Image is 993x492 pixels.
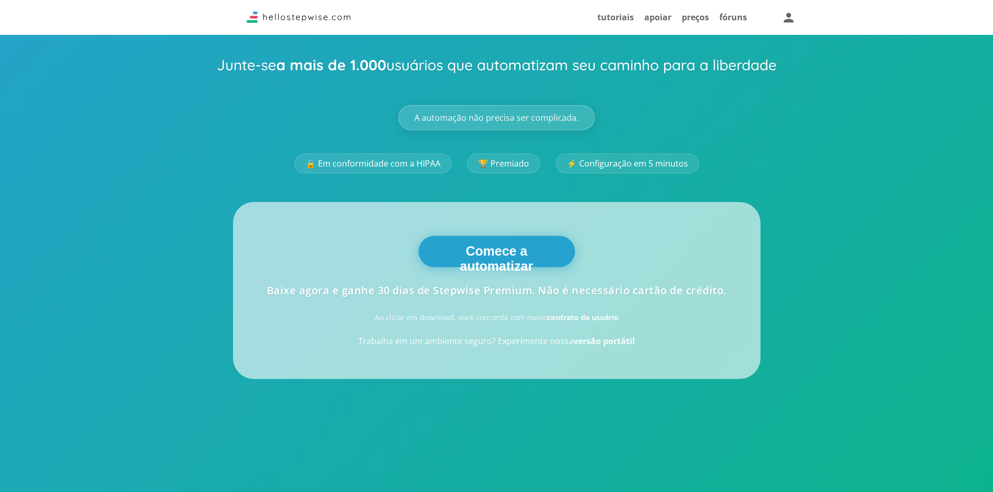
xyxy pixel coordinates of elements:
a: versão portátil [573,335,635,347]
a: tutoriais [597,11,634,23]
a: 🏆 Premiado [467,154,540,173]
font: Comece a automatizar [460,244,533,273]
a: fóruns [719,11,747,23]
a: preços [682,11,709,23]
font: 🏆 Premiado [478,158,529,169]
a: ⚡ Configuração em 5 minutos [556,154,699,173]
font: usuários que automatizam seu caminho para a liberdade [386,56,777,74]
font: A automação não precisa ser complicada. [414,112,579,123]
font: Junte-se [217,56,276,74]
font: Ao clicar em download, você concorda com nosso [375,312,547,322]
font: ⚡ Configuração em 5 minutos [567,158,688,169]
a: 🔒 Em conformidade com a HIPAA [295,154,451,173]
a: Passo a passo [247,14,351,26]
font: a mais de 1.000 [276,56,386,74]
font: Baixe agora e ganhe 30 dias de Stepwise Premium. Não é necessário cartão de crédito. [267,283,727,297]
a: contrato de usuário [547,312,619,322]
button: Comece a automatizar [419,236,575,267]
font: 🔒 Em conformidade com a HIPAA [305,158,440,169]
a: apoiar [644,11,671,23]
img: Logotipo [247,11,351,23]
font: Trabalha em um ambiente seguro? Experimente nossa [358,335,573,347]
